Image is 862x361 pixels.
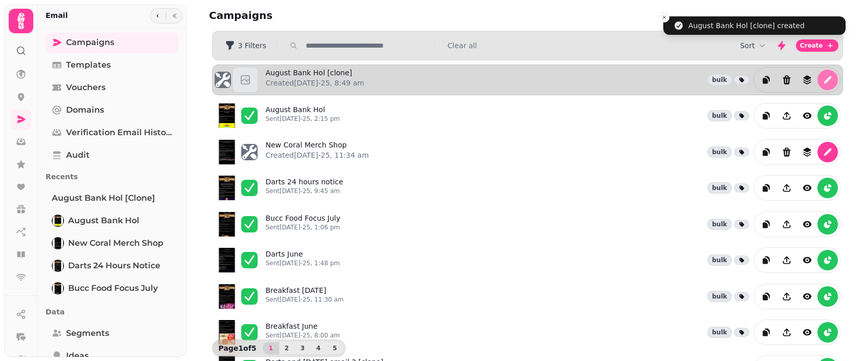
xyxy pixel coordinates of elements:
[46,210,178,231] a: August Bank HolAugust Bank Hol
[215,212,239,237] img: aHR0cHM6Ly9zdGFtcGVkZS1zZXJ2aWNlLXByb2QtdGVtcGxhdGUtcHJldmlld3MuczMuZXUtd2VzdC0xLmFtYXpvbmF3cy5jb...
[46,323,178,344] a: Segments
[817,70,838,90] button: edit
[266,140,369,164] a: New Coral Merch ShopCreated[DATE]-25, 11:34 am
[266,187,344,195] p: Sent [DATE]-25, 9:45 am
[46,77,178,98] a: Vouchers
[776,214,797,235] button: Share campaign preview
[310,342,327,354] button: 4
[797,142,817,162] button: revisions
[797,250,817,270] button: view
[266,331,340,339] p: Sent [DATE]-25, 8:00 am
[283,345,291,351] span: 2
[707,74,731,86] div: bulk
[66,104,104,116] span: Domains
[263,342,279,354] button: 1
[215,103,239,128] img: aHR0cHM6Ly9zdGFtcGVkZS1zZXJ2aWNlLXByb2QtdGVtcGxhdGUtcHJldmlld3MuczMuZXUtd2VzdC0xLmFtYXpvbmF3cy5jb...
[68,260,160,272] span: Darts 24 hours notice
[448,40,477,51] button: Clear all
[797,286,817,307] button: view
[215,176,239,200] img: aHR0cHM6Ly9zdGFtcGVkZS1zZXJ2aWNlLXByb2QtdGVtcGxhdGUtcHJldmlld3MuczMuZXUtd2VzdC0xLmFtYXpvbmF3cy5jb...
[68,237,163,249] span: New Coral Merch Shop
[263,342,343,354] nav: Pagination
[266,249,340,271] a: Darts JuneSent[DATE]-25, 1:48 pm
[266,104,340,127] a: August Bank HolSent[DATE]-25, 2:15 pm
[215,320,239,345] img: aHR0cHM6Ly9zdGFtcGVkZS1zZXJ2aWNlLXByb2QtdGVtcGxhdGUtcHJldmlld3MuczMuZXUtd2VzdC0xLmFtYXpvbmF3cy5jb...
[46,100,178,120] a: Domains
[279,342,295,354] button: 2
[796,39,838,52] button: Create
[707,254,731,266] div: bulk
[53,216,63,226] img: August Bank Hol
[756,142,776,162] button: duplicate
[217,37,275,54] button: 3 Filters
[331,345,339,351] span: 5
[68,215,139,227] span: August Bank Hol
[776,178,797,198] button: Share campaign preview
[756,322,776,343] button: duplicate
[707,219,731,230] div: bulk
[776,70,797,90] button: Delete
[66,327,109,339] span: Segments
[266,213,341,236] a: Bucc Food Focus JulySent[DATE]-25, 1:06 pm
[707,146,731,158] div: bulk
[756,178,776,198] button: duplicate
[314,345,323,351] span: 4
[46,32,178,53] a: Campaigns
[756,105,776,126] button: duplicate
[327,342,343,354] button: 5
[817,105,838,126] button: reports
[817,214,838,235] button: reports
[688,20,805,31] div: August Bank Hol [clone] created
[46,233,178,253] a: New Coral Merch ShopNew Coral Merch Shop
[707,327,731,338] div: bulk
[797,178,817,198] button: view
[215,140,239,164] img: aHR0cHM6Ly9zdGFtcGVkZS1zZXJ2aWNlLXByb2QtdGVtcGxhdGUtcHJldmlld3MuczMuZXUtd2VzdC0xLmFtYXpvbmF3cy5jb...
[776,142,797,162] button: Delete
[68,282,158,294] span: Bucc Food Focus July
[817,142,838,162] button: edit
[707,182,731,194] div: bulk
[776,286,797,307] button: Share campaign preview
[46,55,178,75] a: Templates
[52,192,155,204] span: August Bank Hol [clone]
[800,43,823,49] span: Create
[266,259,340,267] p: Sent [DATE]-25, 1:48 pm
[266,78,365,88] p: Created [DATE]-25, 8:49 am
[266,68,365,92] a: August Bank Hol [clone]Created[DATE]-25, 8:49 am
[46,256,178,276] a: Darts 24 hours noticeDarts 24 hours notice
[756,286,776,307] button: duplicate
[66,149,90,161] span: Audit
[797,105,817,126] button: view
[266,150,369,160] p: Created [DATE]-25, 11:34 am
[46,167,178,186] p: Recents
[53,238,63,248] img: New Coral Merch Shop
[266,295,344,304] p: Sent [DATE]-25, 11:30 am
[46,303,178,321] p: Data
[66,59,111,71] span: Templates
[740,40,767,51] button: Sort
[659,12,669,23] button: Close toast
[756,250,776,270] button: duplicate
[46,122,178,143] a: Verification email history
[46,188,178,208] a: August Bank Hol [clone]
[707,110,731,121] div: bulk
[215,284,239,309] img: aHR0cHM6Ly9zdGFtcGVkZS1zZXJ2aWNlLXByb2QtdGVtcGxhdGUtcHJldmlld3MuczMuZXUtd2VzdC0xLmFtYXpvbmF3cy5jb...
[53,283,63,293] img: Bucc Food Focus July
[817,250,838,270] button: reports
[266,321,340,344] a: Breakfast JuneSent[DATE]-25, 8:00 am
[215,248,239,272] img: aHR0cHM6Ly9zdGFtcGVkZS1zZXJ2aWNlLXByb2QtdGVtcGxhdGUtcHJldmlld3MuczMuZXUtd2VzdC0xLmFtYXpvbmF3cy5jb...
[817,286,838,307] button: reports
[776,250,797,270] button: Share campaign preview
[756,214,776,235] button: duplicate
[817,178,838,198] button: reports
[756,70,776,90] button: duplicate
[46,278,178,299] a: Bucc Food Focus JulyBucc Food Focus July
[53,261,63,271] img: Darts 24 hours notice
[776,322,797,343] button: Share campaign preview
[215,343,261,353] p: Page 1 of 5
[46,10,68,20] h2: Email
[707,291,731,302] div: bulk
[797,70,817,90] button: revisions
[266,223,341,231] p: Sent [DATE]-25, 1:06 pm
[66,81,106,94] span: Vouchers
